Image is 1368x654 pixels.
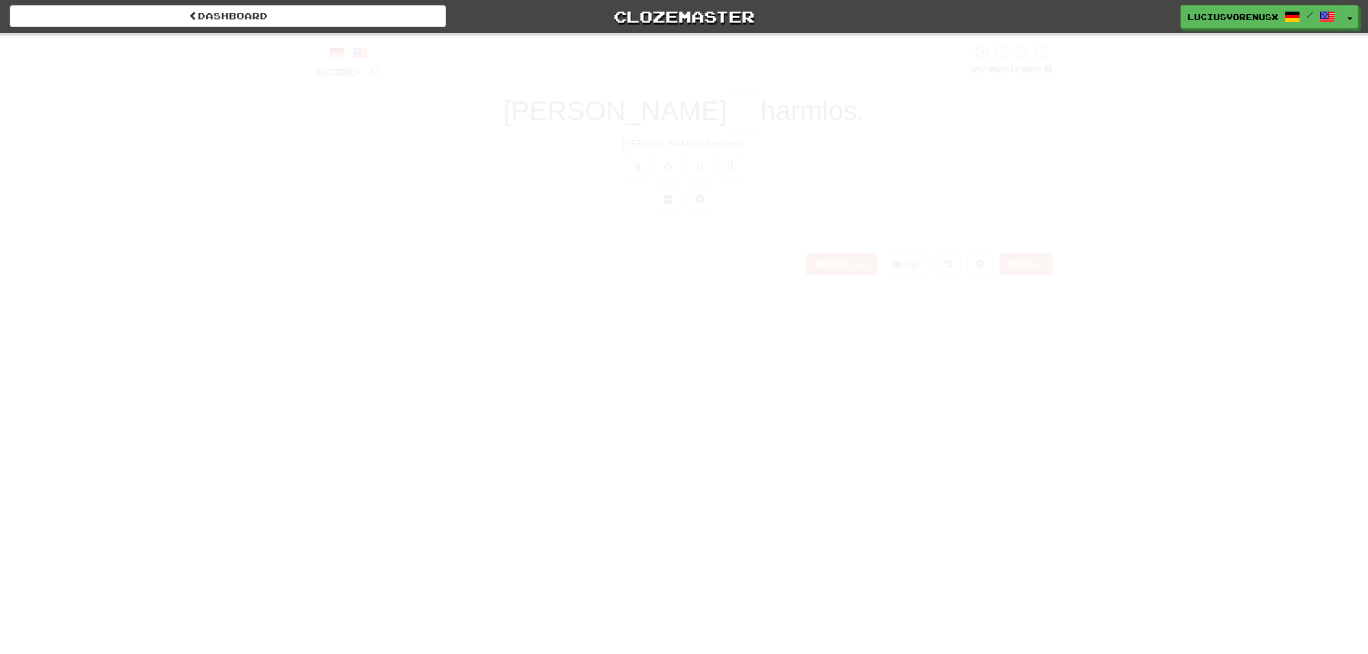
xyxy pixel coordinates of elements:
[806,253,877,275] button: End Round
[315,137,1053,150] div: [PERSON_NAME]'s harmless.
[936,253,961,275] button: Round history (alt+y)
[971,64,1053,76] div: Mastered
[656,189,681,211] button: Switch sentence to multiple choice alt+p
[687,153,712,180] button: ü
[1188,11,1278,23] span: LuciusVorenusX
[687,189,712,211] button: Single letter hint - you only get 1 per sentence and score half the points! alt+h
[370,62,381,78] span: 0
[1307,10,1313,19] span: /
[435,34,446,50] span: 0
[999,253,1053,275] button: Report
[10,5,446,27] a: Dashboard
[315,67,362,78] span: Score:
[315,45,381,61] div: /
[1181,5,1342,28] a: LuciusVorenusX /
[999,34,1032,50] span: Inf
[465,5,902,28] a: Clozemaster
[971,64,990,74] span: 25 %
[718,153,743,180] button: ß
[644,217,724,247] button: Submit
[656,153,681,180] button: ö
[760,96,864,126] span: harmlos.
[625,153,650,180] button: ä
[884,253,930,275] button: Help!
[735,34,746,50] span: 0
[504,96,727,126] span: [PERSON_NAME]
